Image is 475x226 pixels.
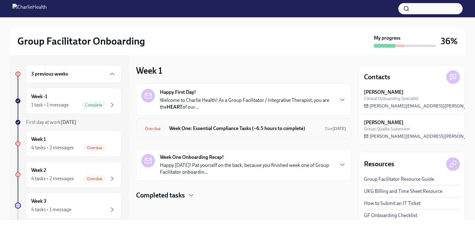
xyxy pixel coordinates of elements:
strong: HEART [167,104,182,110]
strong: Week One Onboarding Recap! [160,154,224,161]
div: 4 tasks • 2 messages [31,175,74,182]
h4: Contacts [364,72,390,82]
p: Welcome to Charlie Health! As a Group Facilitator / Integrative Therapist, you are the of our... [160,97,334,111]
h6: Week One: Essential Compliance Tasks (~6.5 hours to complete) [169,125,320,132]
strong: [PERSON_NAME] [364,119,404,126]
span: Clinical Onboarding Specialist [364,96,418,102]
h6: Week 1 [31,136,46,143]
a: GF Onboarding Checklist [364,212,417,219]
a: OverdueWeek One: Essential Compliance Tasks (~6.5 hours to complete)Due[DATE] [141,124,346,133]
a: Week 34 tasks • 1 message [15,193,121,219]
span: Due [325,126,346,131]
strong: My progress [374,35,400,41]
strong: [DATE] [332,126,346,131]
h6: Week 3 [31,198,46,205]
span: Overdue [83,176,106,181]
span: Group Quality Supervisor [364,126,410,132]
a: Week 14 tasks • 2 messagesOverdue [15,131,121,157]
h6: 3 previous weeks [31,71,68,77]
div: 4 tasks • 1 message [31,206,71,213]
span: Complete [81,103,106,107]
h2: Group Facilitator Onboarding [17,35,145,47]
p: Happy [DATE]! Pat yourself on the back, because you finished week one of Group Facilitator onboar... [160,162,334,176]
div: 4 tasks • 2 messages [31,144,74,151]
strong: [PERSON_NAME] [364,89,404,96]
a: Group Facilitator Resource Guide [364,176,434,183]
div: 1 task • 1 message [31,102,69,108]
div: Completed tasks [136,191,351,200]
span: First day at work [26,119,76,125]
span: September 1st, 2025 09:00 [325,126,346,132]
h3: 36% [441,36,458,47]
span: Overdue [83,146,106,150]
strong: [DATE] [61,119,76,125]
h4: Completed tasks [136,191,185,200]
strong: Happy First Day! [160,89,196,96]
img: CharlieHealth [12,4,47,14]
h4: Resources [364,159,394,169]
a: Week 24 tasks • 2 messagesOverdue [15,162,121,188]
span: Overdue [141,126,164,131]
a: How to Submit an IT Ticket [364,200,421,207]
a: First day at work[DATE] [15,119,121,126]
h3: Week 1 [136,65,162,76]
a: Week -11 task • 1 messageComplete [15,88,121,114]
a: UKG Billing and Time Sheet Resource [364,188,443,195]
h6: Week 2 [31,167,46,174]
h6: Week -1 [31,93,47,100]
div: 3 previous weeks [26,65,121,83]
